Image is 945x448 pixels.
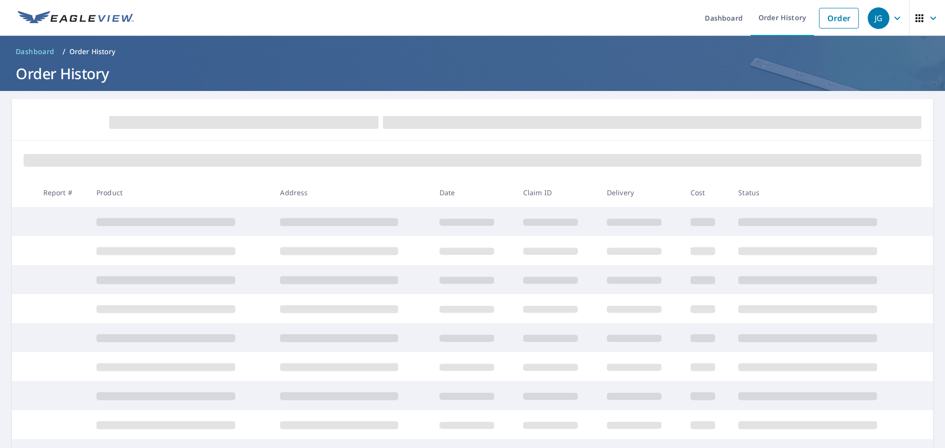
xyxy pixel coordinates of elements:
[18,11,134,26] img: EV Logo
[12,63,933,84] h1: Order History
[12,44,59,60] a: Dashboard
[12,44,933,60] nav: breadcrumb
[819,8,859,29] a: Order
[69,47,116,57] p: Order History
[683,178,731,207] th: Cost
[599,178,683,207] th: Delivery
[515,178,599,207] th: Claim ID
[63,46,65,58] li: /
[35,178,89,207] th: Report #
[432,178,515,207] th: Date
[868,7,889,29] div: JG
[89,178,272,207] th: Product
[272,178,431,207] th: Address
[730,178,914,207] th: Status
[16,47,55,57] span: Dashboard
